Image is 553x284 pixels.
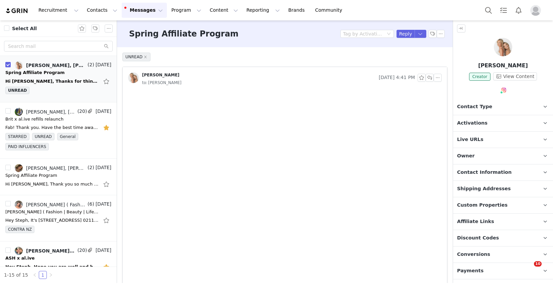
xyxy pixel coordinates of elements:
li: 1 [39,271,47,279]
button: Reply [397,30,415,38]
span: Contact Information [457,169,512,176]
span: (20) [76,108,87,115]
a: [PERSON_NAME], [PERSON_NAME] [15,108,76,116]
iframe: Intercom live chat [520,261,536,277]
span: General [57,133,78,140]
span: PAID INFLUENCERS [5,143,49,150]
span: Conversions [457,251,490,258]
i: icon: close [144,55,147,59]
a: [PERSON_NAME] [128,72,180,83]
img: a9ed5f17-270f-410b-8028-1932db9ace93.jpg [15,201,23,209]
div: Brit x al.ive refills relaunch [5,116,64,123]
a: Community [311,3,349,18]
img: Rebecca Morse [494,38,512,56]
div: [PERSON_NAME] [DATE] 4:41 PMto:[PERSON_NAME] [123,67,447,92]
div: Hi Steph, Thank you so much for reaching out this sounds like such a wonderful opportunity, and I... [5,181,99,188]
button: Content [206,3,242,18]
span: Select All [12,26,37,31]
i: icon: down [387,32,391,37]
span: Custom Properties [457,202,508,209]
a: Tasks [496,3,511,18]
i: icon: left [33,273,37,277]
img: fc3ed4b5-2f6c-4a2f-b2b1-a21cacc9fad3.jpg [128,72,139,83]
li: 1-15 of 15 [4,271,28,279]
a: 1 [39,271,46,279]
button: Reporting [242,3,284,18]
span: Live URLs [457,136,483,143]
i: icon: search [104,44,109,49]
img: placeholder-profile.jpg [530,5,541,16]
div: Tag by Activation [343,30,382,37]
input: Search mail [4,41,113,52]
div: [PERSON_NAME], [PERSON_NAME] [26,165,86,171]
button: Profile [526,5,548,16]
span: UNREAD [5,87,29,94]
span: Discount Codes [457,234,499,242]
span: Contact Type [457,103,492,111]
span: CONTRA NZ [5,226,34,233]
div: Hi Steph, Thanks for thinking of me for this, I'd love to be involved! Cheers, Bec Sent from my i... [5,78,99,85]
span: Owner [457,152,475,160]
i: icon: right [49,273,53,277]
span: Creator [469,73,491,81]
a: [PERSON_NAME], [PERSON_NAME] [15,61,86,69]
span: UNREAD [122,53,150,61]
img: fc3ed4b5-2f6c-4a2f-b2b1-a21cacc9fad3.jpg [15,61,23,69]
span: Shipping Addresses [457,185,511,193]
div: [PERSON_NAME], [PERSON_NAME] [26,63,86,68]
img: 385d19bf-b453-4523-9185-135f54e55f79.jpg [15,108,23,116]
img: fa6f1591-e4bc-4dc2-a9f7-336ca34323cf.jpg [15,164,23,172]
img: grin logo [5,8,29,14]
li: Previous Page [31,271,39,279]
div: ASH x al.ive [5,255,35,262]
div: [PERSON_NAME] [142,72,180,78]
div: Hey Steph, Hope you are well and had a lovely weekend. Please see Ash's amended content below for... [5,264,99,270]
div: Hey Steph, It's 21 Bodi Place, Te Atatu South, Auckland 0610 0211061589 Looking forward to it :) ... [5,217,99,224]
li: Next Page [47,271,55,279]
span: UNREAD [32,133,54,140]
span: STARRED [5,133,29,140]
span: [DATE] 4:41 PM [379,74,415,82]
h3: Spring Affiliate Program [129,28,238,40]
div: [PERSON_NAME], ASH ⚡️⚡️⚡️, [PERSON_NAME], [PERSON_NAME], [PERSON_NAME] [26,248,76,254]
button: Messages [122,3,167,18]
button: View Content [493,72,537,80]
div: [PERSON_NAME] ( Fashion | Beauty | Lifestyle ), [PERSON_NAME] [26,202,86,207]
span: (20) [76,247,87,254]
span: 10 [534,261,542,267]
span: Payments [457,267,483,275]
div: [PERSON_NAME], [PERSON_NAME] [26,109,76,115]
button: Search [481,3,496,18]
p: [PERSON_NAME] [453,62,553,70]
span: Activations [457,120,487,127]
button: Program [167,3,205,18]
div: Shikha Vala ( Fashion | Beauty | Lifestyle x al.ive [5,209,99,215]
button: Notifications [511,3,526,18]
button: Contacts [83,3,121,18]
div: Spring Affiliate Program [5,172,57,179]
a: [PERSON_NAME], ASH ⚡️⚡️⚡️, [PERSON_NAME], [PERSON_NAME], [PERSON_NAME] [15,247,76,255]
a: [PERSON_NAME], [PERSON_NAME] [15,164,86,172]
div: Spring Affiliate Program [5,69,65,76]
a: Brands [284,3,311,18]
a: [PERSON_NAME] ( Fashion | Beauty | Lifestyle ), [PERSON_NAME] [15,201,86,209]
img: f6b55134-fa19-462b-925d-53636a26a1eb--s.jpg [15,247,23,255]
span: Affiliate Links [457,218,494,225]
div: Fab! Thank you. Have the best time away! Kindest, Brit x BRITTANY CUNNINGHAM Content Creator @bri... [5,124,99,131]
button: Recruitment [34,3,83,18]
img: instagram.svg [501,87,507,93]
